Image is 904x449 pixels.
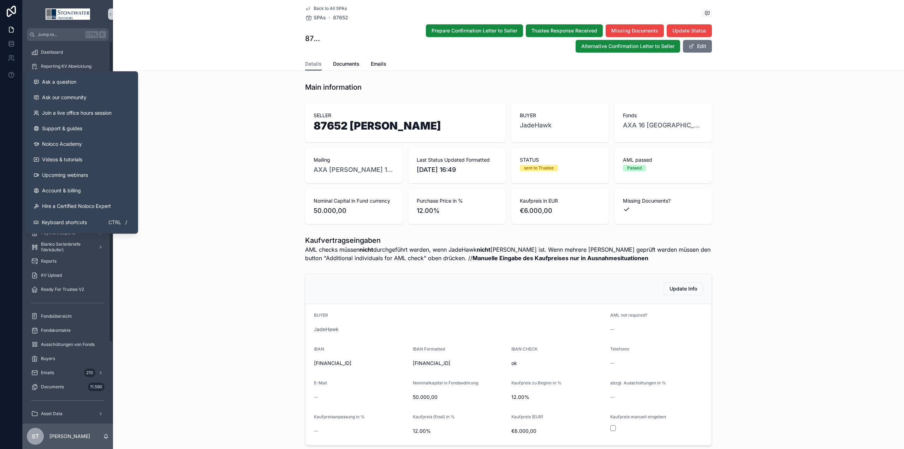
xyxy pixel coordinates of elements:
div: 210 [84,369,95,377]
a: Reports [27,255,109,268]
span: E-Mail [314,380,327,385]
span: JadeHawk [520,120,552,130]
span: Account & billing [42,187,81,194]
button: Update Status [667,24,712,37]
a: Documents11.590 [27,381,109,393]
span: Reporting KV Abwicklung [41,64,91,69]
span: IBAN Formatted [413,346,445,352]
span: 12.00% [511,394,605,401]
span: €6.000,00 [511,427,605,435]
span: Details [305,60,322,67]
span: €6.000,00 [520,206,600,216]
button: Edit [683,40,712,53]
span: -- [610,394,614,401]
span: Documents [41,384,64,390]
span: ST [32,432,39,441]
div: scrollable content [23,41,113,424]
button: Ask a question [28,74,135,90]
p: [PERSON_NAME] [49,433,90,440]
span: SELLER [314,112,497,119]
button: Missing Documents [606,24,664,37]
h1: 87652 [305,34,325,43]
span: Documents [333,60,359,67]
span: -- [610,360,614,367]
h1: Kaufvertragseingaben [305,235,712,245]
span: Missing Documents? [623,197,703,204]
button: Hire a Certified Noloco Expert [28,198,135,214]
span: Ctrl [85,31,98,38]
a: Documents [333,58,359,72]
span: AML checks müssen durchgeführt werden, wenn JadeHawk [PERSON_NAME] ist. Wenn mehrere [PERSON_NAME... [305,245,712,262]
span: Keyboard shortcuts [42,219,87,226]
span: IBAN CHECK [511,346,537,352]
button: Keyboard shortcutsCtrl/ [28,214,135,231]
span: 12.00% [413,427,506,435]
span: 50.000,00 [314,206,394,216]
span: AML not required? [610,312,647,318]
span: KV Upload [41,273,62,278]
span: Jump to... [38,32,83,37]
a: Buyers [27,352,109,365]
span: Missing Documents [611,27,658,34]
span: SPAs [314,14,326,21]
span: Nominalkapital in Fondswährung [413,380,478,385]
a: Videos & tutorials [28,152,135,167]
button: Alternative Confirmation Letter to Seller [576,40,680,53]
span: Emails [41,370,54,376]
span: Hire a Certified Noloco Expert [42,203,111,210]
span: Trustee Response Received [531,27,597,34]
a: Fondskontakte [27,324,109,337]
span: Emails [371,60,386,67]
h1: 87652 [PERSON_NAME] [314,120,497,134]
a: Reporting KV Abwicklung [27,60,109,73]
span: Videos & tutorials [42,156,82,163]
strong: nicht [359,246,373,253]
img: App logo [46,8,90,20]
span: 12.00% [417,206,497,216]
a: Fondsübersicht [27,310,109,323]
button: Trustee Response Received [526,24,603,37]
span: Ctrl [108,218,122,227]
a: Account & billing [28,183,135,198]
span: [DATE] 16:49 [417,165,497,175]
span: Update Info [670,285,697,292]
span: Last Status Updated Formatted [417,156,497,163]
span: IBAN [314,346,324,352]
a: JadeHawk [314,326,339,333]
span: Back to All SPAs [314,6,347,11]
a: Upcoming webinars [28,167,135,183]
span: Nominal Capital in Fund currency [314,197,394,204]
span: Kaufpreisanpassung in % [314,414,365,419]
a: Support & guides [28,121,135,136]
a: 87652 [333,14,348,21]
span: Fondskontakte [41,328,71,333]
h1: Main information [305,82,362,92]
span: Ready For Trustee V2 [41,287,84,292]
span: Noloco Academy [42,140,82,148]
span: [FINANCIAL_ID] [413,360,506,367]
span: Alternative Confirmation Letter to Seller [581,43,674,50]
span: AXA 16 [GEOGRAPHIC_DATA] [623,120,703,130]
span: Dashboard [41,49,63,55]
span: 50.000,00 [413,394,506,401]
a: KV Upload [27,269,109,282]
span: Fondsübersicht [41,313,72,319]
span: Ausschüttungen von Fonds [41,342,95,347]
span: Kaufpreis in EUR [520,197,600,204]
span: Ask a question [42,78,76,85]
span: Buyers [41,356,55,361]
a: Asset Data [27,407,109,420]
span: Prepare Confirmation Letter to Seller [432,27,517,34]
span: -- [610,326,614,333]
span: Fonds [623,112,703,119]
a: Ausschüttungen von Fonds [27,338,109,351]
span: AXA [PERSON_NAME] 16_12%_07.25 [314,165,394,175]
span: K [100,32,105,37]
a: Dashboard [27,46,109,59]
a: Ready For Trustee V2 [27,283,109,296]
span: Reports [41,258,56,264]
span: STATUS [520,156,600,163]
span: Blanko Serienbriefe (Verkäufer) [41,241,93,253]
